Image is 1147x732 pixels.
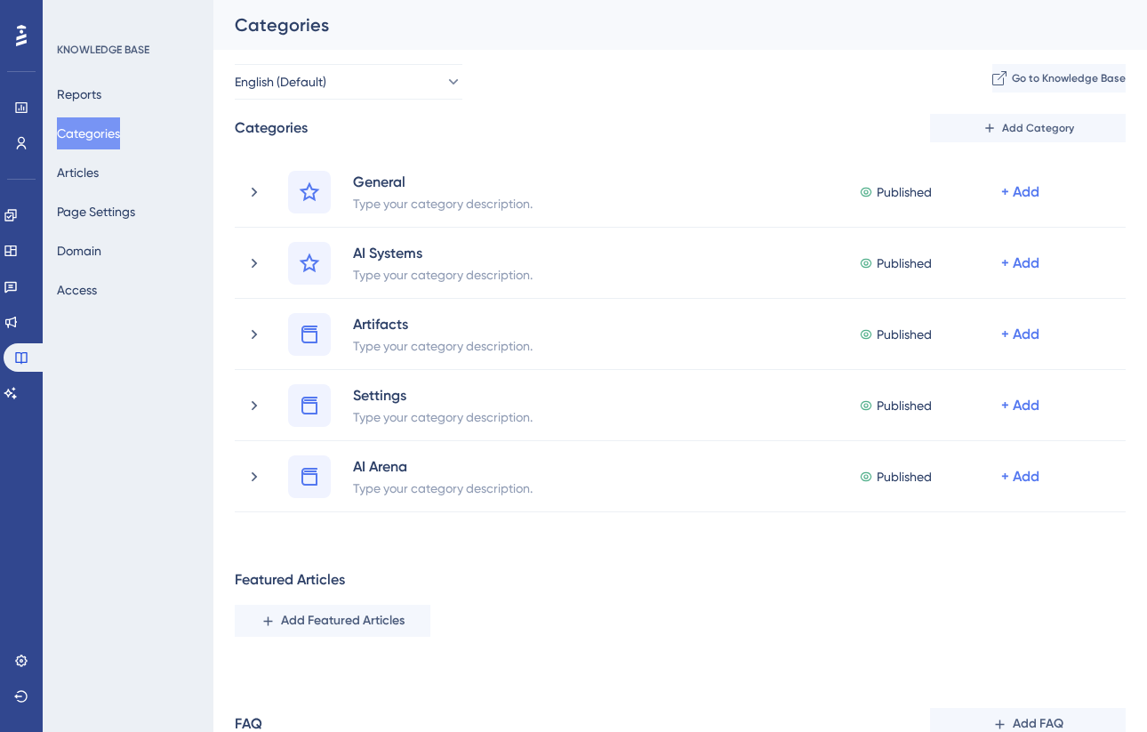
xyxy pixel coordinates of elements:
div: Type your category description. [352,263,533,285]
div: + Add [1001,395,1039,416]
span: Go to Knowledge Base [1012,71,1126,85]
div: General [352,171,533,192]
span: Published [877,253,932,274]
button: Add Featured Articles [235,605,430,637]
div: AI Systems [352,242,533,263]
button: English (Default) [235,64,462,100]
div: + Add [1001,466,1039,487]
button: Reports [57,78,101,110]
button: Page Settings [57,196,135,228]
span: Add Category [1002,121,1074,135]
div: Artifacts [352,313,533,334]
button: Access [57,274,97,306]
button: Articles [57,157,99,189]
div: Type your category description. [352,334,533,356]
span: Add Featured Articles [281,610,405,631]
div: Categories [235,12,1081,37]
div: + Add [1001,324,1039,345]
div: + Add [1001,253,1039,274]
button: Categories [57,117,120,149]
span: Published [877,181,932,203]
div: AI Arena [352,455,533,477]
div: + Add [1001,181,1039,203]
span: English (Default) [235,71,326,93]
div: Type your category description. [352,406,533,427]
div: Type your category description. [352,192,533,213]
button: Go to Knowledge Base [992,64,1126,93]
div: Type your category description. [352,477,533,498]
button: Add Category [930,114,1126,142]
button: Domain [57,235,101,267]
span: Published [877,466,932,487]
div: Categories [235,117,308,139]
div: Featured Articles [235,569,345,591]
div: KNOWLEDGE BASE [57,43,149,57]
span: Published [877,395,932,416]
div: Settings [352,384,533,406]
span: Published [877,324,932,345]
